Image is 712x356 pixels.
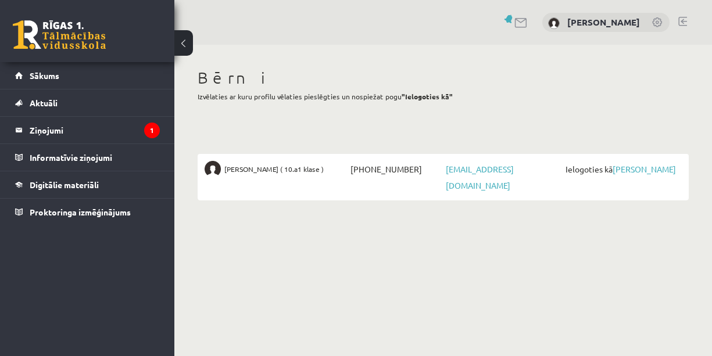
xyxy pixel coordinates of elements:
[15,62,160,89] a: Sākums
[15,144,160,171] a: Informatīvie ziņojumi
[198,91,689,102] p: Izvēlaties ar kuru profilu vēlaties pieslēgties un nospiežat pogu
[446,164,514,190] a: [EMAIL_ADDRESS][DOMAIN_NAME]
[402,92,453,101] b: "Ielogoties kā"
[30,144,160,171] legend: Informatīvie ziņojumi
[30,207,131,217] span: Proktoringa izmēģinājums
[224,161,324,177] span: [PERSON_NAME] ( 10.a1 klase )
[548,17,560,29] img: Raimonds Dālderis
[205,161,221,177] img: Tomass Reinis Dālderis
[30,117,160,143] legend: Ziņojumi
[30,179,99,190] span: Digitālie materiāli
[15,117,160,143] a: Ziņojumi1
[13,20,106,49] a: Rīgas 1. Tālmācības vidusskola
[198,68,689,88] h1: Bērni
[15,89,160,116] a: Aktuāli
[15,199,160,225] a: Proktoringa izmēģinājums
[15,171,160,198] a: Digitālie materiāli
[144,123,160,138] i: 1
[30,70,59,81] span: Sākums
[563,161,682,177] span: Ielogoties kā
[613,164,676,174] a: [PERSON_NAME]
[567,16,640,28] a: [PERSON_NAME]
[348,161,443,177] span: [PHONE_NUMBER]
[30,98,58,108] span: Aktuāli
